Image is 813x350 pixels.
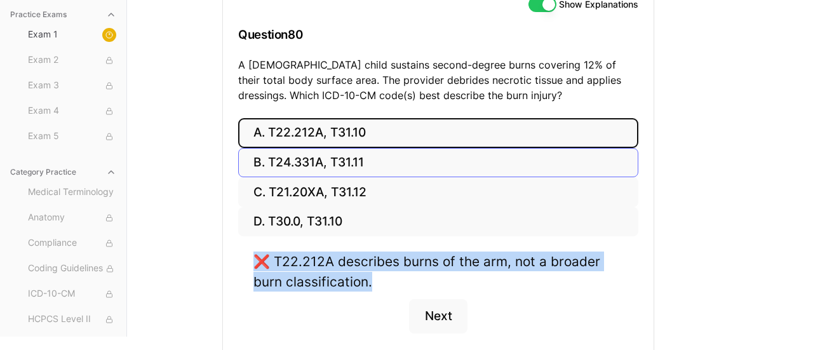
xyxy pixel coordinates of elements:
[23,233,121,253] button: Compliance
[238,16,638,53] h3: Question 80
[28,236,116,250] span: Compliance
[23,50,121,71] button: Exam 2
[28,28,116,42] span: Exam 1
[23,101,121,121] button: Exam 4
[23,309,121,330] button: HCPCS Level II
[28,287,116,301] span: ICD-10-CM
[23,208,121,228] button: Anatomy
[28,211,116,225] span: Anatomy
[23,126,121,147] button: Exam 5
[28,313,116,326] span: HCPCS Level II
[23,25,121,45] button: Exam 1
[28,79,116,93] span: Exam 3
[238,148,638,178] button: B. T24.331A, T31.11
[28,130,116,144] span: Exam 5
[238,177,638,207] button: C. T21.20XA, T31.12
[238,207,638,237] button: D. T30.0, T31.10
[238,118,638,148] button: A. T22.212A, T31.10
[28,104,116,118] span: Exam 4
[23,76,121,96] button: Exam 3
[409,299,467,333] button: Next
[238,57,638,103] p: A [DEMOGRAPHIC_DATA] child sustains second-degree burns covering 12% of their total body surface ...
[23,284,121,304] button: ICD-10-CM
[5,4,121,25] button: Practice Exams
[28,53,116,67] span: Exam 2
[23,259,121,279] button: Coding Guidelines
[253,252,623,291] div: ❌ T22.212A describes burns of the arm, not a broader burn classification.
[28,262,116,276] span: Coding Guidelines
[5,162,121,182] button: Category Practice
[28,185,116,199] span: Medical Terminology
[23,182,121,203] button: Medical Terminology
